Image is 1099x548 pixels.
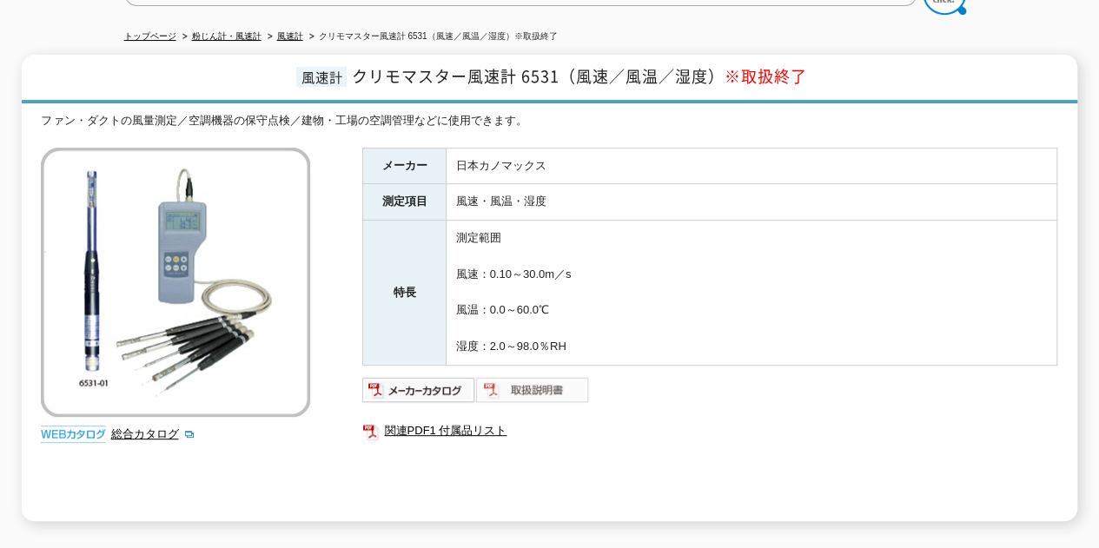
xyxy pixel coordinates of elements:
li: クリモマスター風速計 6531（風速／風温／湿度）※取扱終了 [306,28,558,46]
a: 総合カタログ [110,427,195,440]
a: メーカーカタログ [362,387,476,400]
div: ファン・ダクトの風量測定／空調機器の保守点検／建物・工場の空調管理などに使用できます。 [41,112,1057,130]
img: 取扱説明書 [476,376,590,404]
a: 風速計 [277,31,303,41]
td: 日本カノマックス [447,148,1057,184]
span: クリモマスター風速計 6531（風速／風温／湿度） [351,64,806,88]
a: 関連PDF1 付属品リスト [362,419,1057,442]
th: 特長 [363,221,447,366]
td: 測定範囲 風速：0.10～30.0m／s 風温：0.0～60.0℃ 湿度：2.0～98.0％RH [447,221,1057,366]
a: トップページ [124,31,176,41]
a: 粉じん計・風速計 [192,31,262,41]
a: 取扱説明書 [476,387,590,400]
th: メーカー [363,148,447,184]
img: webカタログ [41,426,106,443]
th: 測定項目 [363,184,447,221]
img: メーカーカタログ [362,376,476,404]
span: 風速計 [296,67,347,87]
img: クリモマスター風速計 6531（風速／風温／湿度）※取扱終了 [41,148,310,417]
td: 風速・風温・湿度 [447,184,1057,221]
span: ※取扱終了 [724,64,806,88]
